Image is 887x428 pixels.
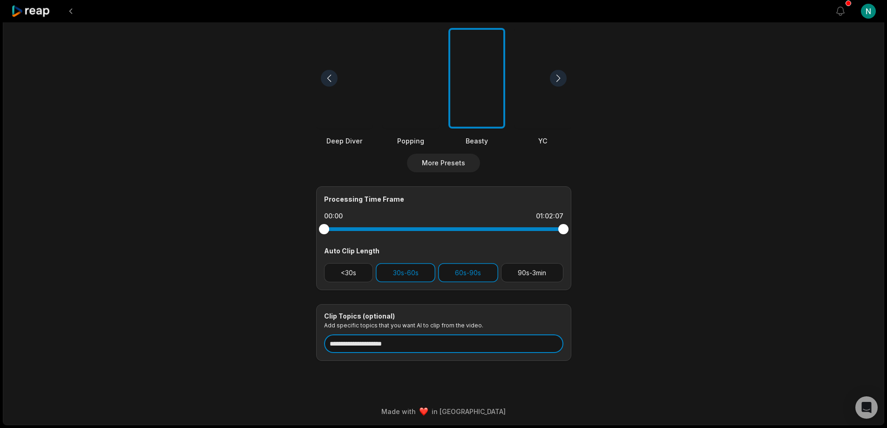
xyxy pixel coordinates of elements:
button: 90s-3min [501,263,563,282]
p: Add specific topics that you want AI to clip from the video. [324,322,563,329]
div: Clip Topics (optional) [324,312,563,320]
div: Open Intercom Messenger [855,396,878,419]
div: YC [515,136,571,146]
div: Auto Clip Length [324,246,563,256]
div: Deep Diver [316,136,373,146]
div: Made with in [GEOGRAPHIC_DATA] [12,407,875,416]
div: Beasty [448,136,505,146]
button: More Presets [407,154,480,172]
div: 01:02:07 [536,211,563,221]
button: 60s-90s [438,263,498,282]
img: heart emoji [420,408,428,416]
div: Popping [382,136,439,146]
button: 30s-60s [376,263,435,282]
button: <30s [324,263,373,282]
div: Processing Time Frame [324,194,563,204]
div: 00:00 [324,211,343,221]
